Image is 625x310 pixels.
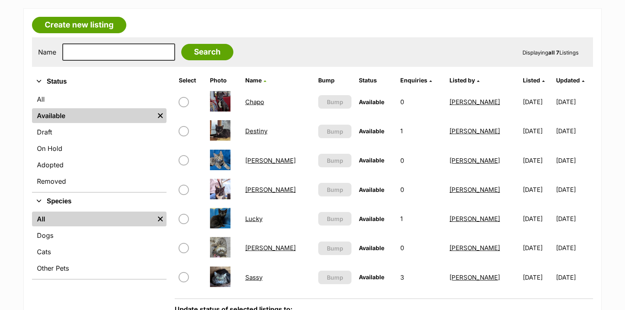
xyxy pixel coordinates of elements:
[245,244,296,252] a: [PERSON_NAME]
[32,196,167,207] button: Species
[245,186,296,194] a: [PERSON_NAME]
[327,214,343,223] span: Bump
[397,88,445,116] td: 0
[359,274,384,280] span: Available
[327,185,343,194] span: Bump
[32,261,167,276] a: Other Pets
[449,157,500,164] a: [PERSON_NAME]
[32,174,167,189] a: Removed
[154,108,167,123] a: Remove filter
[548,49,559,56] strong: all 7
[449,127,500,135] a: [PERSON_NAME]
[449,186,500,194] a: [PERSON_NAME]
[32,228,167,243] a: Dogs
[181,44,233,60] input: Search
[32,141,167,156] a: On Hold
[359,215,384,222] span: Available
[245,98,264,106] a: Chapo
[556,263,592,292] td: [DATE]
[210,267,230,287] img: Sassy
[520,263,556,292] td: [DATE]
[397,146,445,175] td: 0
[210,179,230,199] img: Lionel
[32,212,154,226] a: All
[327,156,343,165] span: Bump
[556,146,592,175] td: [DATE]
[520,117,556,145] td: [DATE]
[327,273,343,282] span: Bump
[245,157,296,164] a: [PERSON_NAME]
[397,234,445,262] td: 0
[356,74,396,87] th: Status
[32,157,167,172] a: Adopted
[556,176,592,204] td: [DATE]
[522,49,579,56] span: Displaying Listings
[32,90,167,192] div: Status
[556,77,580,84] span: Updated
[449,77,475,84] span: Listed by
[318,212,351,226] button: Bump
[556,234,592,262] td: [DATE]
[32,92,167,107] a: All
[32,210,167,279] div: Species
[327,244,343,253] span: Bump
[318,271,351,284] button: Bump
[32,108,154,123] a: Available
[32,76,167,87] button: Status
[397,263,445,292] td: 3
[556,88,592,116] td: [DATE]
[154,212,167,226] a: Remove filter
[520,88,556,116] td: [DATE]
[449,274,500,281] a: [PERSON_NAME]
[207,74,241,87] th: Photo
[520,234,556,262] td: [DATE]
[520,205,556,233] td: [DATE]
[359,244,384,251] span: Available
[359,128,384,134] span: Available
[318,242,351,255] button: Bump
[397,205,445,233] td: 1
[245,77,266,84] a: Name
[318,154,351,167] button: Bump
[327,127,343,136] span: Bump
[359,98,384,105] span: Available
[318,125,351,138] button: Bump
[397,117,445,145] td: 1
[523,77,545,84] a: Listed
[556,117,592,145] td: [DATE]
[400,77,432,84] a: Enquiries
[32,17,126,33] a: Create new listing
[556,205,592,233] td: [DATE]
[449,244,500,252] a: [PERSON_NAME]
[556,77,584,84] a: Updated
[400,77,427,84] span: translation missing: en.admin.listings.index.attributes.enquiries
[32,244,167,259] a: Cats
[176,74,206,87] th: Select
[318,95,351,109] button: Bump
[245,215,262,223] a: Lucky
[315,74,355,87] th: Bump
[397,176,445,204] td: 0
[449,215,500,223] a: [PERSON_NAME]
[245,274,262,281] a: Sassy
[318,183,351,196] button: Bump
[449,98,500,106] a: [PERSON_NAME]
[210,120,230,141] img: Destiny
[359,157,384,164] span: Available
[327,98,343,106] span: Bump
[245,77,262,84] span: Name
[359,186,384,193] span: Available
[38,48,56,56] label: Name
[449,77,479,84] a: Listed by
[520,146,556,175] td: [DATE]
[32,125,167,139] a: Draft
[523,77,540,84] span: Listed
[245,127,267,135] a: Destiny
[520,176,556,204] td: [DATE]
